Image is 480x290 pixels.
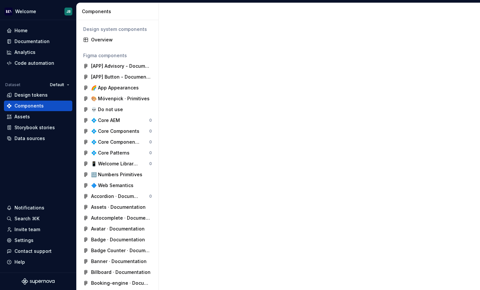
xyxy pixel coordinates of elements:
[14,215,39,222] div: Search ⌘K
[91,139,140,145] div: 💠 Core Components [APP]
[81,148,155,158] a: 💠 Core Patterns0
[14,60,54,66] div: Code automation
[4,58,72,68] a: Code automation
[4,213,72,224] button: Search ⌘K
[83,26,152,33] div: Design system components
[83,52,152,59] div: Figma components
[149,118,152,123] div: 0
[82,8,156,15] div: Components
[4,47,72,58] a: Analytics
[149,150,152,156] div: 0
[81,245,155,256] a: Badge Counter · Documentation
[91,36,152,43] div: Overview
[14,226,40,233] div: Invite team
[149,129,152,134] div: 0
[14,259,25,265] div: Help
[81,169,155,180] a: 🔢 Numbers Primitives
[91,95,150,102] div: 🎨 Mövenpick · Primitives
[81,83,155,93] a: 🌈 App Appearances
[47,80,72,89] button: Default
[14,49,36,56] div: Analytics
[81,126,155,136] a: 💠 Core Components0
[81,104,155,115] a: 💀 Do not use
[5,82,20,87] div: Dataset
[81,234,155,245] a: Badge · Documentation
[91,204,146,210] div: Assets · Documentation
[14,103,44,109] div: Components
[15,8,36,15] div: Welcome
[81,61,155,71] a: [APP] Advisory - Documentation
[50,82,64,87] span: Default
[91,182,133,189] div: 🔷 Web Semantics
[91,269,151,276] div: Billboard · Documentation
[4,101,72,111] a: Components
[91,63,152,69] div: [APP] Advisory - Documentation
[81,158,155,169] a: 📱 Welcome Library [App]0
[4,257,72,267] button: Help
[4,36,72,47] a: Documentation
[5,8,12,15] img: 605a6a57-6d48-4b1b-b82b-b0bc8b12f237.png
[66,9,71,14] div: JB
[81,213,155,223] a: Autocomplete · Documentation
[91,280,152,286] div: Booking-engine · Documentation
[81,115,155,126] a: 💠 Core AEM0
[149,194,152,199] div: 0
[14,92,48,98] div: Design tokens
[81,35,155,45] a: Overview
[4,111,72,122] a: Assets
[91,236,145,243] div: Badge · Documentation
[81,137,155,147] a: 💠 Core Components [APP]0
[149,161,152,166] div: 0
[91,74,152,80] div: [APP] Button - Documentation
[14,237,34,244] div: Settings
[91,258,147,265] div: Banner · Documentation
[81,202,155,212] a: Assets · Documentation
[4,224,72,235] a: Invite team
[4,133,72,144] a: Data sources
[91,193,140,200] div: Accordion · Documentation
[4,90,72,100] a: Design tokens
[81,93,155,104] a: 🎨 Mövenpick · Primitives
[81,278,155,288] a: Booking-engine · Documentation
[22,278,55,285] svg: Supernova Logo
[81,224,155,234] a: Avatar · Documentation
[91,106,123,113] div: 💀 Do not use
[81,256,155,267] a: Banner · Documentation
[14,113,30,120] div: Assets
[91,171,142,178] div: 🔢 Numbers Primitives
[149,139,152,145] div: 0
[4,122,72,133] a: Storybook stories
[81,267,155,278] a: Billboard · Documentation
[91,226,145,232] div: Avatar · Documentation
[91,85,139,91] div: 🌈 App Appearances
[81,191,155,202] a: Accordion · Documentation0
[81,180,155,191] a: 🔷 Web Semantics
[91,150,130,156] div: 💠 Core Patterns
[4,235,72,246] a: Settings
[4,203,72,213] button: Notifications
[91,160,140,167] div: 📱 Welcome Library [App]
[91,247,152,254] div: Badge Counter · Documentation
[81,72,155,82] a: [APP] Button - Documentation
[91,128,139,134] div: 💠 Core Components
[91,117,120,124] div: 💠 Core AEM
[4,25,72,36] a: Home
[1,4,75,18] button: WelcomeJB
[4,246,72,256] button: Contact support
[14,124,55,131] div: Storybook stories
[14,38,50,45] div: Documentation
[14,27,28,34] div: Home
[14,248,52,254] div: Contact support
[14,205,44,211] div: Notifications
[91,215,152,221] div: Autocomplete · Documentation
[14,135,45,142] div: Data sources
